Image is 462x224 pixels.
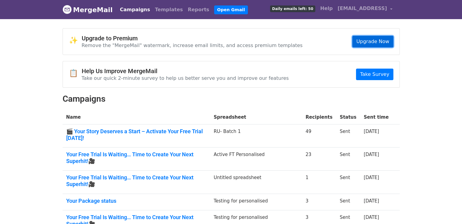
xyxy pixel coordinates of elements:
[63,3,113,16] a: MergeMail
[210,148,302,171] td: Active FT Personalised
[66,128,207,141] a: 🎬 Your Story Deserves a Start – Activate Your Free Trial [DATE]!
[302,148,336,171] td: 23
[63,110,210,124] th: Name
[82,35,303,42] h4: Upgrade to Premium
[270,5,315,12] span: Daily emails left: 50
[63,5,72,14] img: MergeMail logo
[364,198,379,204] a: [DATE]
[82,42,303,49] p: Remove the "MergeMail" watermark, increase email limits, and access premium templates
[318,2,335,15] a: Help
[66,198,207,204] a: Your Package status
[185,4,212,16] a: Reports
[364,152,379,157] a: [DATE]
[364,175,379,180] a: [DATE]
[118,4,152,16] a: Campaigns
[364,215,379,220] a: [DATE]
[268,2,318,15] a: Daily emails left: 50
[66,174,207,187] a: Your Free Trial Is Waiting… Time to Create Your Next Superhit!🎥
[302,171,336,194] td: 1
[356,69,393,80] a: Take Survey
[69,36,82,45] span: ✨
[302,194,336,210] td: 3
[210,194,302,210] td: Testing for personalised
[360,110,392,124] th: Sent time
[335,2,395,17] a: [EMAIL_ADDRESS]
[336,148,360,171] td: Sent
[336,110,360,124] th: Status
[210,110,302,124] th: Spreadsheet
[63,94,400,104] h2: Campaigns
[66,151,207,164] a: Your Free Trial Is Waiting… Time to Create Your Next Superhit!🎥
[364,129,379,134] a: [DATE]
[337,5,387,12] span: [EMAIL_ADDRESS]
[336,124,360,148] td: Sent
[82,67,289,75] h4: Help Us Improve MergeMail
[302,124,336,148] td: 49
[214,5,248,14] a: Open Gmail
[69,69,82,78] span: 📋
[82,75,289,81] p: Take our quick 2-minute survey to help us better serve you and improve our features
[336,194,360,210] td: Sent
[210,124,302,148] td: RU- Batch 1
[152,4,185,16] a: Templates
[336,171,360,194] td: Sent
[432,195,462,224] iframe: Chat Widget
[302,110,336,124] th: Recipients
[210,171,302,194] td: Untitled spreadsheet
[352,36,393,47] a: Upgrade Now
